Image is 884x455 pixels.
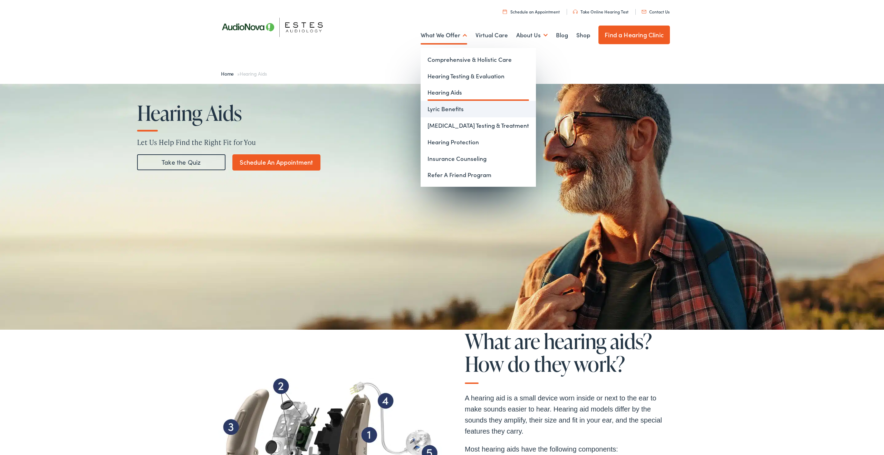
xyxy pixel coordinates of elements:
[421,101,536,117] a: Lyric Benefits
[137,101,347,124] h1: Hearing Aids
[642,10,646,13] img: utility icon
[137,137,446,147] p: Let Us Help Find the Right Fit for You
[503,9,507,14] img: utility icon
[240,70,267,77] span: Hearing Aids
[598,26,670,44] a: Find a Hearing Clinic
[421,51,536,68] a: Comprehensive & Holistic Care
[421,84,536,101] a: Hearing Aids
[421,151,536,167] a: Insurance Counseling
[573,10,578,14] img: utility icon
[221,70,267,77] span: »
[576,22,590,48] a: Shop
[421,167,536,183] a: Refer A Friend Program
[465,393,670,437] p: A hearing aid is a small device worn inside or next to the ear to make sounds easier to hear. Hea...
[573,9,628,14] a: Take Online Hearing Test
[465,444,670,455] p: Most hearing aids have the following components:
[421,134,536,151] a: Hearing Protection
[475,22,508,48] a: Virtual Care
[642,9,670,14] a: Contact Us
[421,22,467,48] a: What We Offer
[221,70,237,77] a: Home
[421,117,536,134] a: [MEDICAL_DATA] Testing & Treatment
[465,330,670,384] h2: What are hearing aids? How do they work?
[503,9,560,14] a: Schedule an Appointment
[232,154,320,171] a: Schedule An Appointment
[556,22,568,48] a: Blog
[516,22,548,48] a: About Us
[137,155,225,171] a: Take the Quiz
[421,68,536,85] a: Hearing Testing & Evaluation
